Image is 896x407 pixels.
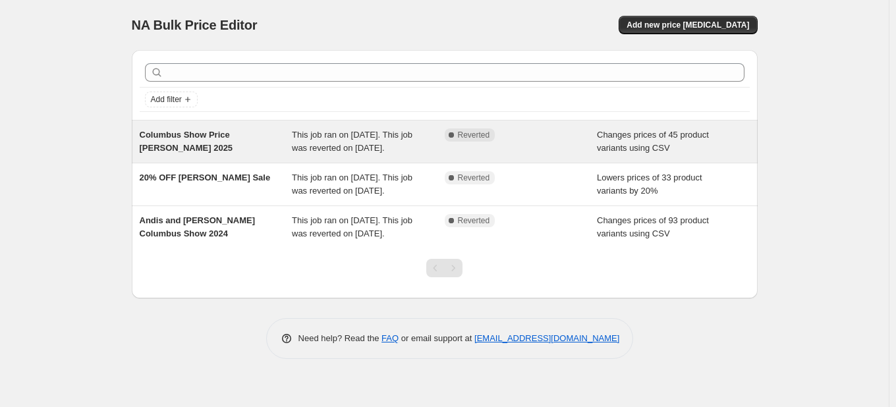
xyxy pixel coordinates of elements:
[145,92,198,107] button: Add filter
[292,215,412,238] span: This job ran on [DATE]. This job was reverted on [DATE].
[426,259,462,277] nav: Pagination
[597,130,709,153] span: Changes prices of 45 product variants using CSV
[298,333,382,343] span: Need help? Read the
[140,173,271,182] span: 20% OFF [PERSON_NAME] Sale
[458,215,490,226] span: Reverted
[474,333,619,343] a: [EMAIL_ADDRESS][DOMAIN_NAME]
[458,173,490,183] span: Reverted
[292,130,412,153] span: This job ran on [DATE]. This job was reverted on [DATE].
[399,333,474,343] span: or email support at
[132,18,258,32] span: NA Bulk Price Editor
[597,215,709,238] span: Changes prices of 93 product variants using CSV
[458,130,490,140] span: Reverted
[292,173,412,196] span: This job ran on [DATE]. This job was reverted on [DATE].
[597,173,702,196] span: Lowers prices of 33 product variants by 20%
[619,16,757,34] button: Add new price [MEDICAL_DATA]
[381,333,399,343] a: FAQ
[140,130,233,153] span: Columbus Show Price [PERSON_NAME] 2025
[140,215,256,238] span: Andis and [PERSON_NAME] Columbus Show 2024
[151,94,182,105] span: Add filter
[627,20,749,30] span: Add new price [MEDICAL_DATA]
